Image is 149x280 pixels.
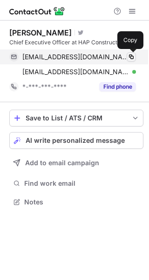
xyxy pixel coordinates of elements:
[9,177,143,190] button: Find work email
[22,68,129,76] span: [EMAIL_ADDRESS][DOMAIN_NAME]
[9,110,143,126] button: save-profile-one-click
[26,137,125,144] span: AI write personalized message
[26,114,127,122] div: Save to List / ATS / CRM
[9,28,72,37] div: [PERSON_NAME]
[9,196,143,209] button: Notes
[22,53,129,61] span: [EMAIL_ADDRESS][DOMAIN_NAME]
[9,38,143,47] div: Chief Executive Officer at HAP Construction
[9,6,65,17] img: ContactOut v5.3.10
[24,198,140,206] span: Notes
[24,179,140,188] span: Find work email
[9,154,143,171] button: Add to email campaign
[9,132,143,149] button: AI write personalized message
[25,159,99,167] span: Add to email campaign
[99,82,136,91] button: Reveal Button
